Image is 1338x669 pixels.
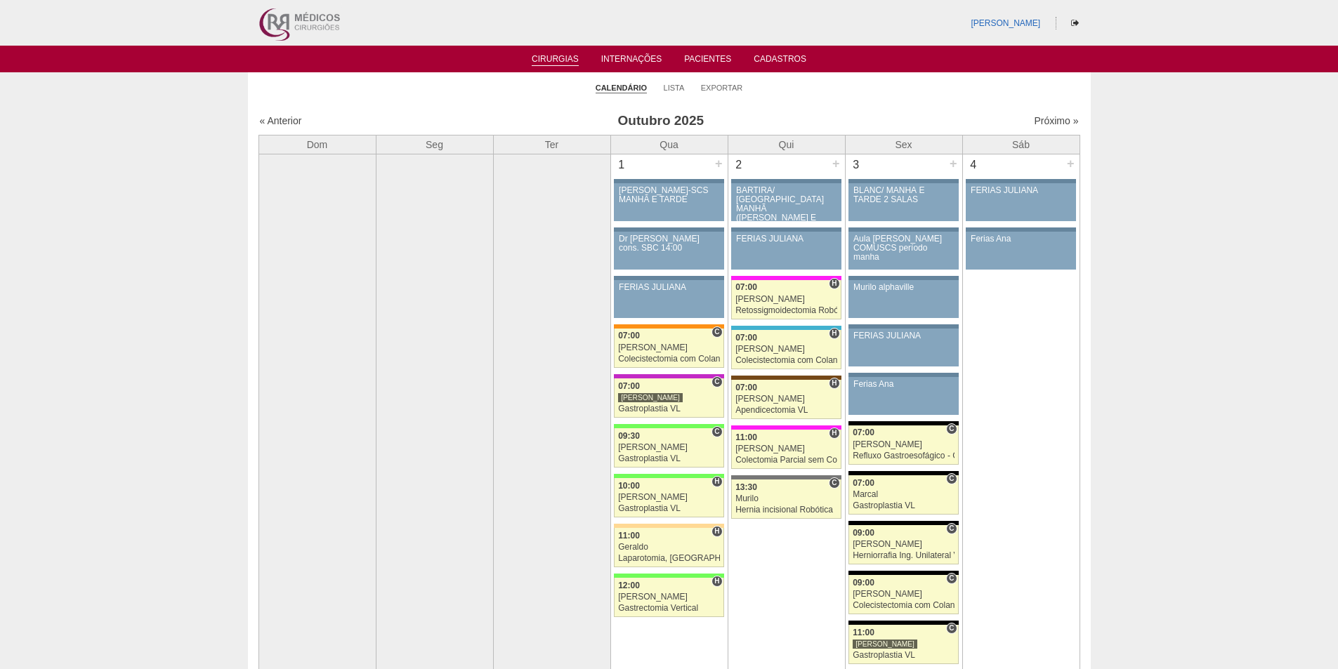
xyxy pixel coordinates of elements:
[618,554,720,563] div: Laparotomia, [GEOGRAPHIC_DATA], Drenagem, Bridas VL
[946,473,957,484] span: Consultório
[735,333,757,343] span: 07:00
[711,376,722,388] span: Consultório
[619,234,719,253] div: Dr [PERSON_NAME] cons. SBC 14:00
[618,392,683,403] div: [PERSON_NAME]
[853,501,955,510] div: Gastroplastia VL
[971,18,1040,28] a: [PERSON_NAME]
[618,454,720,463] div: Gastroplastia VL
[853,528,874,538] span: 09:00
[711,576,722,587] span: Hospital
[260,115,302,126] a: « Anterior
[728,135,845,154] th: Qui
[848,475,958,515] a: C 07:00 Marcal Gastroplastia VL
[614,528,723,567] a: H 11:00 Geraldo Laparotomia, [GEOGRAPHIC_DATA], Drenagem, Bridas VL
[614,232,723,270] a: Dr [PERSON_NAME] cons. SBC 14:00
[258,135,376,154] th: Dom
[618,531,640,541] span: 11:00
[614,478,723,517] a: H 10:00 [PERSON_NAME] Gastroplastia VL
[1071,19,1079,27] i: Sair
[664,83,685,93] a: Lista
[848,232,958,270] a: Aula [PERSON_NAME] COMUSCS período manha
[853,639,917,649] div: [PERSON_NAME]
[614,574,723,578] div: Key: Brasil
[829,328,839,339] span: Hospital
[614,424,723,428] div: Key: Brasil
[830,154,842,173] div: +
[735,482,757,492] span: 13:30
[966,179,1075,183] div: Key: Aviso
[736,234,837,244] div: FERIAS JULIANA
[614,474,723,478] div: Key: Brasil
[611,154,633,175] div: 1
[848,324,958,329] div: Key: Aviso
[618,443,720,452] div: [PERSON_NAME]
[853,578,874,588] span: 09:00
[618,355,720,364] div: Colecistectomia com Colangiografia VL
[971,234,1071,244] div: Ferias Ana
[614,276,723,280] div: Key: Aviso
[848,425,958,465] a: C 07:00 [PERSON_NAME] Refluxo Gastroesofágico - Cirurgia VL
[735,456,837,465] div: Colectomia Parcial sem Colostomia VL
[1065,154,1077,173] div: +
[853,651,955,660] div: Gastroplastia VL
[618,581,640,590] span: 12:00
[829,378,839,389] span: Hospital
[731,276,841,280] div: Key: Pro Matre
[735,383,757,392] span: 07:00
[848,373,958,377] div: Key: Aviso
[493,135,610,154] th: Ter
[735,505,837,515] div: Hernia incisional Robótica
[731,227,841,232] div: Key: Aviso
[848,575,958,614] a: C 09:00 [PERSON_NAME] Colecistectomia com Colangiografia VL
[618,331,640,340] span: 07:00
[731,330,841,369] a: H 07:00 [PERSON_NAME] Colecistectomia com Colangiografia VL
[601,54,662,68] a: Internações
[971,186,1071,195] div: FERIAS JULIANA
[376,135,493,154] th: Seg
[845,135,962,154] th: Sex
[735,295,837,304] div: [PERSON_NAME]
[853,440,955,449] div: [PERSON_NAME]
[713,154,725,173] div: +
[735,306,837,315] div: Retossigmoidectomia Robótica
[731,425,841,430] div: Key: Pro Matre
[848,521,958,525] div: Key: Blanc
[614,179,723,183] div: Key: Aviso
[962,135,1080,154] th: Sáb
[853,428,874,437] span: 07:00
[853,540,955,549] div: [PERSON_NAME]
[848,421,958,425] div: Key: Blanc
[618,543,720,552] div: Geraldo
[1034,115,1078,126] a: Próximo »
[614,374,723,378] div: Key: Maria Braido
[711,526,722,537] span: Hospital
[614,324,723,329] div: Key: São Luiz - SCS
[728,154,750,175] div: 2
[614,280,723,318] a: FERIAS JULIANA
[848,377,958,415] a: Ferias Ana
[711,326,722,338] span: Consultório
[946,573,957,584] span: Consultório
[853,590,955,599] div: [PERSON_NAME]
[618,481,640,491] span: 10:00
[711,426,722,437] span: Consultório
[614,329,723,368] a: C 07:00 [PERSON_NAME] Colecistectomia com Colangiografia VL
[966,183,1075,221] a: FERIAS JULIANA
[618,592,720,602] div: [PERSON_NAME]
[711,476,722,487] span: Hospital
[966,227,1075,232] div: Key: Aviso
[853,451,955,461] div: Refluxo Gastroesofágico - Cirurgia VL
[731,430,841,469] a: H 11:00 [PERSON_NAME] Colectomia Parcial sem Colostomia VL
[853,331,954,340] div: FERIAS JULIANA
[614,428,723,468] a: C 09:30 [PERSON_NAME] Gastroplastia VL
[848,571,958,575] div: Key: Blanc
[848,280,958,318] a: Murilo alphaville
[731,183,841,221] a: BARTIRA/ [GEOGRAPHIC_DATA] MANHÃ ([PERSON_NAME] E ANA)/ SANTA JOANA -TARDE
[735,406,837,415] div: Apendicectomia VL
[853,601,955,610] div: Colecistectomia com Colangiografia VL
[618,381,640,391] span: 07:00
[735,395,837,404] div: [PERSON_NAME]
[848,621,958,625] div: Key: Blanc
[735,282,757,292] span: 07:00
[618,604,720,613] div: Gastrectomia Vertical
